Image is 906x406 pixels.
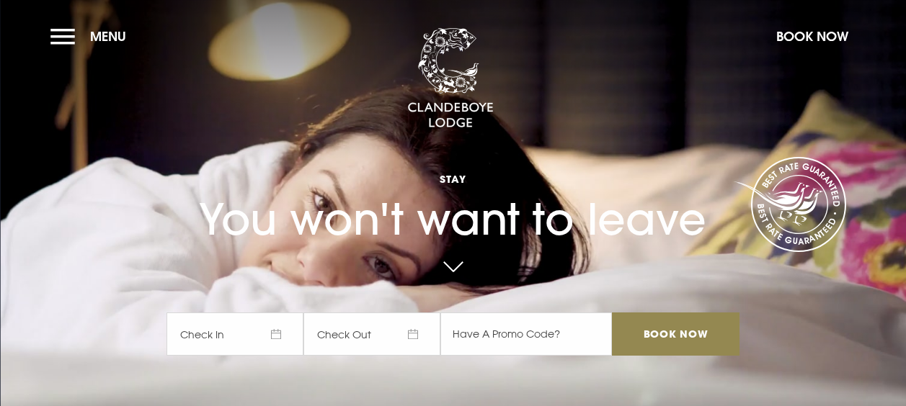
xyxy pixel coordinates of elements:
[407,28,494,129] img: Clandeboye Lodge
[440,312,612,356] input: Have A Promo Code?
[769,21,856,52] button: Book Now
[612,312,739,356] input: Book Now
[166,145,739,245] h1: You won't want to leave
[303,312,440,356] span: Check Out
[90,28,126,45] span: Menu
[166,172,739,186] span: Stay
[50,21,133,52] button: Menu
[166,312,303,356] span: Check In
